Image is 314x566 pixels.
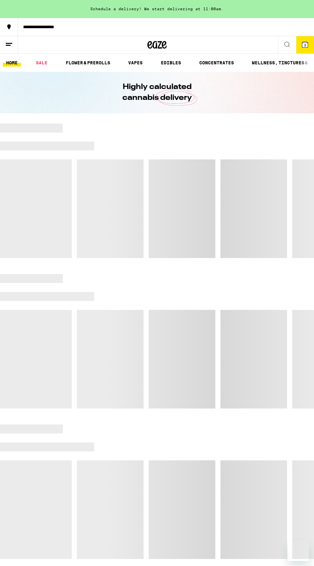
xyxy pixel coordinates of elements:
[125,59,146,67] a: VAPES
[296,36,314,53] button: 3
[158,59,184,67] a: EDIBLES
[62,59,113,67] a: FLOWER & PREROLLS
[104,82,210,103] h1: Highly calculated cannabis delivery
[288,540,309,561] iframe: Button to launch messaging window
[33,59,51,67] a: SALE
[196,59,237,67] a: CONCENTRATES
[3,59,21,67] a: HOME
[304,43,306,47] span: 3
